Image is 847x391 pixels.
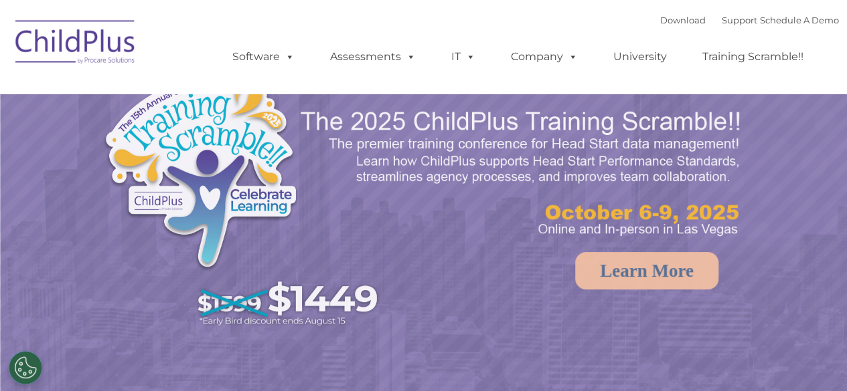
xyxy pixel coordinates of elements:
[689,43,817,70] a: Training Scramble!!
[722,15,757,25] a: Support
[497,43,591,70] a: Company
[660,15,839,25] font: |
[600,43,680,70] a: University
[219,43,308,70] a: Software
[760,15,839,25] a: Schedule A Demo
[9,11,143,78] img: ChildPlus by Procare Solutions
[317,43,429,70] a: Assessments
[9,351,42,384] button: Cookies Settings
[575,252,718,289] a: Learn More
[438,43,489,70] a: IT
[660,15,706,25] a: Download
